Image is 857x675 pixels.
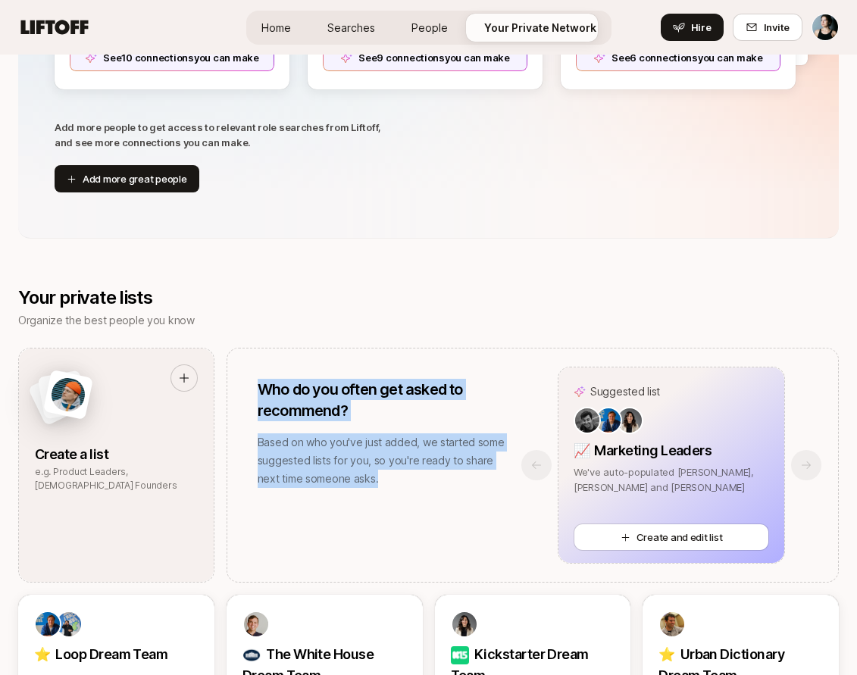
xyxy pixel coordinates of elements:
a: Your Private Network [472,14,608,42]
span: Invite [764,20,790,35]
span: Home [261,21,291,34]
a: Home [249,14,303,42]
button: Create and edit list [574,523,769,551]
span: Searches [327,21,375,34]
img: 0ced862a_0918_4b3c_a6e0_d9a75bd00768.jpg [452,612,477,636]
img: Cassandra Marketos [812,14,838,40]
p: Add more people to get access to relevant role searches from Liftoff, and see more connections yo... [55,120,381,150]
a: People [399,14,460,42]
p: e.g. Product Leaders, [DEMOGRAPHIC_DATA] Founders [35,465,198,492]
p: Your private lists [18,287,195,308]
img: 0988de2a_2796_4a29_afd0_2d005924c75a.jpg [660,612,684,636]
p: Create a list [35,444,198,465]
p: Who do you often get asked to recommend? [258,379,505,421]
img: a7329c2a_12bc_49b7_a4ac_d92b5ed72fa6.jpg [57,612,81,636]
img: 0ced862a_0918_4b3c_a6e0_d9a75bd00768.jpg [618,408,642,433]
img: 344e4014_aa31_428a_b0c7_b35017b684e9.jpg [36,612,60,636]
img: 344e4014_aa31_428a_b0c7_b35017b684e9.jpg [596,408,621,433]
span: Your Private Network [484,21,596,34]
button: Hire [661,14,724,41]
span: Hire [691,20,712,35]
img: 62d433bf_0055_4988_81a4_1481e4ff77d6.jpg [244,612,268,636]
p: 📈 [574,440,590,461]
img: Kickstarter Dream Team [451,646,469,664]
button: Add more great people [55,165,199,192]
button: Invite [733,14,802,41]
a: Searches [315,14,387,42]
button: Cassandra Marketos [812,14,839,41]
p: ⭐ Loop Dream Team [34,644,199,665]
p: Marketing Leaders [594,440,712,461]
img: man-with-orange-hat.png [48,375,88,414]
span: People [411,21,448,34]
p: Based on who you've just added, we started some suggested lists for you, so you're ready to share... [258,433,505,488]
p: Organize the best people you know [18,311,195,330]
p: We've auto-populated [PERSON_NAME], [PERSON_NAME] and [PERSON_NAME] [574,464,769,495]
img: The White House Dream Team [242,646,261,664]
img: 6af00304_7fa6_446b_85d4_716c50cfa6d8.jpg [575,408,599,433]
p: Suggested list [590,383,660,401]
